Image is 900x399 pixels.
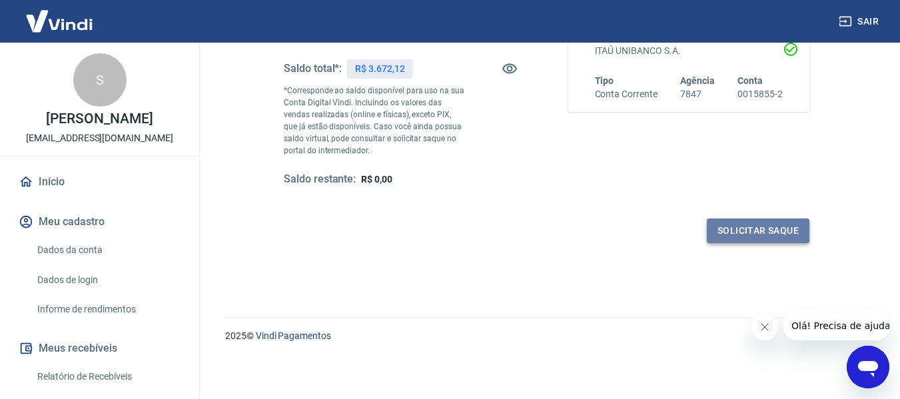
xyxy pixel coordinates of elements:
a: Informe de rendimentos [32,296,183,323]
p: *Corresponde ao saldo disponível para uso na sua Conta Digital Vindi. Incluindo os valores das ve... [284,85,465,157]
a: Relatório de Recebíveis [32,363,183,390]
h6: 0015855-2 [737,87,783,101]
span: Olá! Precisa de ajuda? [8,9,112,20]
span: R$ 0,00 [361,174,392,185]
p: 2025 © [225,329,868,343]
button: Solicitar saque [707,218,809,243]
h6: Conta Corrente [595,87,658,101]
button: Meu cadastro [16,207,183,236]
span: Agência [680,75,715,86]
a: Vindi Pagamentos [256,330,331,341]
a: Início [16,167,183,197]
a: Dados da conta [32,236,183,264]
p: [PERSON_NAME] [46,112,153,126]
button: Meus recebíveis [16,334,183,363]
p: R$ 3.672,12 [355,62,404,76]
img: Vindi [16,1,103,41]
iframe: Botão para abrir a janela de mensagens [847,346,889,388]
div: S [73,53,127,107]
p: [EMAIL_ADDRESS][DOMAIN_NAME] [26,131,173,145]
h6: ITAÚ UNIBANCO S.A. [595,44,783,58]
h5: Saldo total*: [284,62,342,75]
a: Dados de login [32,266,183,294]
span: Conta [737,75,763,86]
iframe: Fechar mensagem [751,314,778,340]
span: Tipo [595,75,614,86]
iframe: Mensagem da empresa [783,311,889,340]
h5: Saldo restante: [284,173,356,187]
h6: 7847 [680,87,715,101]
button: Sair [836,9,884,34]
